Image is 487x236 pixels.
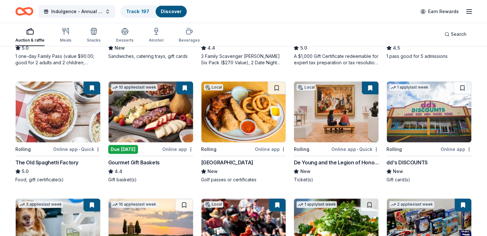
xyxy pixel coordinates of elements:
div: The Old Spaghetti Factory [15,159,78,166]
div: Online app Quick [331,145,379,153]
span: New [300,168,310,175]
div: A $1,000 Gift Certificate redeemable for expert tax preparation or tax resolution services—recipi... [294,53,379,66]
span: 4.4 [115,168,122,175]
div: Gift card(s) [386,177,472,183]
span: 5.0 [22,44,28,52]
button: Beverages [179,25,200,46]
div: Snacks [87,38,101,43]
a: Earn Rewards [417,6,463,17]
div: Local [204,84,223,90]
button: Snacks [87,25,101,46]
span: Indulgence - Annual Gala [51,8,102,15]
span: • [79,147,80,152]
div: Rolling [15,146,31,153]
span: 5.0 [300,44,307,52]
div: Rolling [294,146,309,153]
span: 4.5 [393,44,400,52]
span: 5.0 [22,168,28,175]
button: Indulgence - Annual Gala [38,5,115,18]
a: Image for dd's DISCOUNTS1 applylast weekRollingOnline appdd's DISCOUNTSNewGift card(s) [386,81,472,183]
div: Alcohol [149,38,163,43]
button: Alcohol [149,25,163,46]
div: Online app [255,145,286,153]
div: Food, gift certificate(s) [15,177,101,183]
button: Auction & raffle [15,25,45,46]
div: 1 one-day Family Pass (value $90.00; good for 2 adults and 2 children; parking is included) [15,53,101,66]
a: Image for The Old Spaghetti FactoryRollingOnline app•QuickThe Old Spaghetti Factory5.0Food, gift ... [15,81,101,183]
a: Image for De Young and the Legion of HonorsLocalRollingOnline app•QuickDe Young and the Legion of... [294,81,379,183]
a: Track· 197 [126,9,149,14]
span: New [115,44,125,52]
div: Due [DATE] [108,145,138,154]
div: 3 Family Scavenger [PERSON_NAME] Six Pack ($270 Value), 2 Date Night Scavenger [PERSON_NAME] Two ... [201,53,286,66]
div: Online app [162,145,193,153]
div: Rolling [201,146,216,153]
img: Image for Gourmet Gift Baskets [109,82,193,142]
img: Image for Dublin Ranch Golf [201,82,286,142]
div: Auction & raffle [15,38,45,43]
div: Online app [441,145,472,153]
div: 3 applies last week [18,201,63,208]
div: Online app Quick [53,145,101,153]
div: Gift basket(s) [108,177,193,183]
a: Image for Gourmet Gift Baskets10 applieslast weekDue [DATE]Online appGourmet Gift Baskets4.4Gift ... [108,81,193,183]
button: Meals [60,25,71,46]
div: 1 pass good for 5 admissions [386,53,472,59]
img: Image for The Old Spaghetti Factory [16,82,100,142]
div: Sandwiches, catering trays, gift cards [108,53,193,59]
a: Discover [161,9,182,14]
img: Image for dd's DISCOUNTS [387,82,471,142]
span: New [393,168,403,175]
div: Beverages [179,38,200,43]
button: Track· 197Discover [120,5,187,18]
a: Image for Dublin Ranch GolfLocalRollingOnline app[GEOGRAPHIC_DATA]NewGolf passes or certificates [201,81,286,183]
div: 2 applies last week [389,201,434,208]
div: 1 apply last week [389,84,430,91]
div: dd's DISCOUNTS [386,159,427,166]
div: Gourmet Gift Baskets [108,159,160,166]
span: Search [451,30,467,38]
div: 16 applies last week [111,201,158,208]
div: 10 applies last week [111,84,158,91]
div: Desserts [116,38,134,43]
div: Local [204,201,223,208]
div: Meals [60,38,71,43]
div: [GEOGRAPHIC_DATA] [201,159,253,166]
span: • [357,147,358,152]
div: Local [296,84,316,90]
button: Desserts [116,25,134,46]
img: Image for De Young and the Legion of Honors [294,82,378,142]
div: De Young and the Legion of Honors [294,159,379,166]
div: Ticket(s) [294,177,379,183]
span: New [207,168,218,175]
button: Search [439,28,472,41]
div: Golf passes or certificates [201,177,286,183]
div: Rolling [386,146,402,153]
a: Home [15,4,33,19]
div: 1 apply last week [296,201,337,208]
span: 4.4 [207,44,215,52]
